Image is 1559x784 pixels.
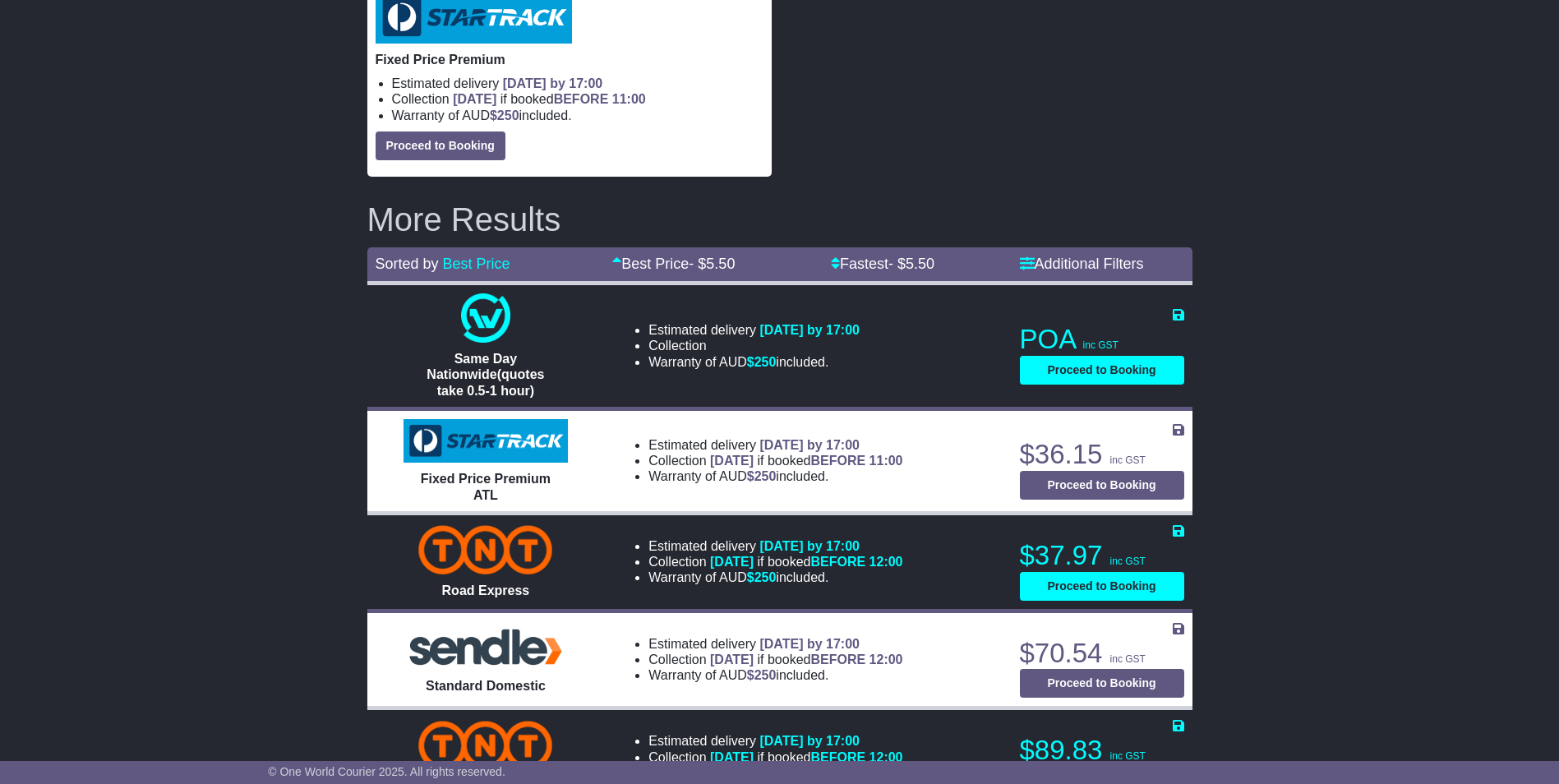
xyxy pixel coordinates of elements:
span: $ [747,469,777,483]
span: 250 [754,668,777,682]
h2: More Results [367,201,1192,238]
button: Proceed to Booking [1020,669,1184,698]
span: 5.50 [906,256,934,272]
button: Proceed to Booking [1020,572,1184,601]
span: - $ [689,256,735,272]
span: 11:00 [612,92,646,106]
li: Estimated delivery [648,733,902,749]
span: BEFORE [810,750,865,764]
span: inc GST [1083,339,1119,351]
li: Collection [648,652,902,667]
a: Best Price- $5.50 [612,256,735,272]
span: BEFORE [810,454,865,468]
span: [DATE] by 17:00 [503,76,603,90]
span: inc GST [1110,750,1146,762]
span: [DATE] [710,653,754,666]
span: inc GST [1110,653,1146,665]
span: if booked [710,653,902,666]
li: Estimated delivery [392,76,763,91]
span: 5.50 [706,256,735,272]
p: $37.97 [1020,539,1184,572]
a: Additional Filters [1020,256,1144,272]
button: Proceed to Booking [1020,471,1184,500]
button: Proceed to Booking [376,131,505,160]
li: Estimated delivery [648,636,902,652]
span: BEFORE [810,555,865,569]
a: Fastest- $5.50 [831,256,934,272]
span: $ [747,355,777,369]
button: Proceed to Booking [1020,356,1184,385]
span: BEFORE [810,653,865,666]
li: Warranty of AUD included. [648,468,902,484]
span: Same Day Nationwide(quotes take 0.5-1 hour) [427,352,544,397]
li: Estimated delivery [648,538,902,554]
span: [DATE] by 17:00 [759,438,860,452]
li: Warranty of AUD included. [648,667,902,683]
span: © One World Courier 2025. All rights reserved. [268,765,505,778]
span: 11:00 [869,454,903,468]
span: 12:00 [869,750,903,764]
span: [DATE] [710,454,754,468]
span: $ [747,668,777,682]
span: Standard Domestic [426,679,546,693]
span: 250 [497,108,519,122]
li: Collection [648,554,902,570]
span: [DATE] [710,750,754,764]
span: 250 [754,355,777,369]
li: Estimated delivery [648,322,860,338]
span: inc GST [1110,556,1146,567]
span: 250 [754,469,777,483]
span: if booked [710,454,902,468]
li: Collection [648,338,860,353]
span: 12:00 [869,653,903,666]
span: $ [490,108,519,122]
span: 250 [754,570,777,584]
span: 12:00 [869,555,903,569]
li: Collection [392,91,763,107]
li: Collection [648,749,902,765]
span: if booked [710,555,902,569]
img: Sendle: Standard Domestic [404,625,568,670]
p: $36.15 [1020,438,1184,471]
span: Road Express [442,583,530,597]
span: [DATE] [453,92,496,106]
span: Fixed Price Premium ATL [421,472,551,501]
span: - $ [888,256,934,272]
span: $ [747,570,777,584]
span: if booked [710,750,902,764]
p: $89.83 [1020,734,1184,767]
span: inc GST [1110,454,1146,466]
li: Warranty of AUD included. [392,108,763,123]
span: [DATE] by 17:00 [759,323,860,337]
p: Fixed Price Premium [376,52,763,67]
li: Warranty of AUD included. [648,570,902,585]
li: Estimated delivery [648,437,902,453]
span: if booked [453,92,645,106]
li: Warranty of AUD included. [648,354,860,370]
p: $70.54 [1020,637,1184,670]
img: StarTrack: Fixed Price Premium ATL [404,419,568,463]
img: TNT Domestic: Road Express [418,525,552,574]
img: TNT Domestic: Overnight Express [418,721,552,770]
span: BEFORE [554,92,609,106]
span: Sorted by [376,256,439,272]
span: [DATE] [710,555,754,569]
li: Collection [648,453,902,468]
span: [DATE] by 17:00 [759,637,860,651]
span: [DATE] by 17:00 [759,734,860,748]
span: [DATE] by 17:00 [759,539,860,553]
p: POA [1020,323,1184,356]
img: One World Courier: Same Day Nationwide(quotes take 0.5-1 hour) [461,293,510,343]
a: Best Price [443,256,510,272]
